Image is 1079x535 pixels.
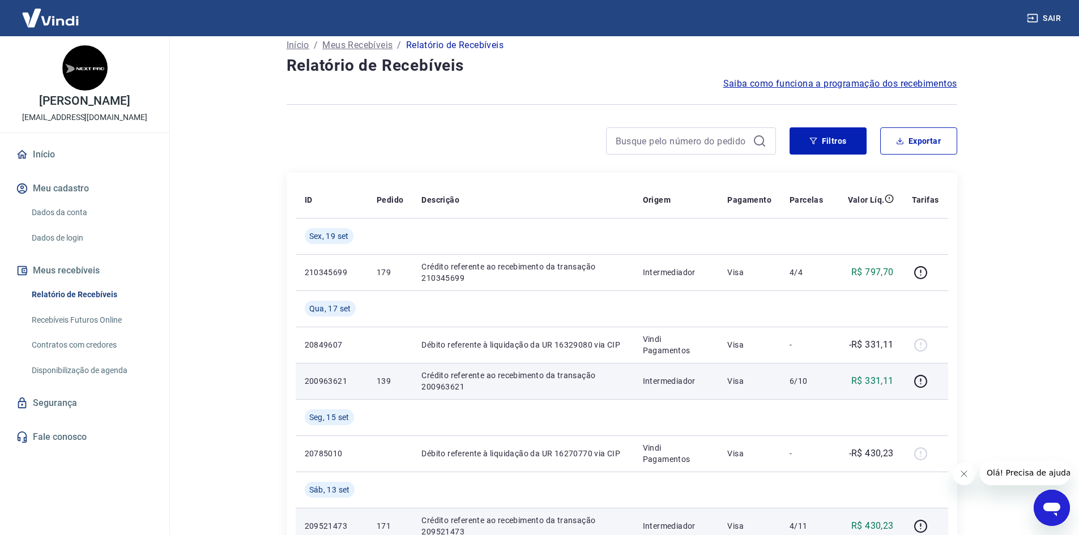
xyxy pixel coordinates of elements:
[790,267,823,278] p: 4/4
[377,194,403,206] p: Pedido
[723,77,957,91] a: Saiba como funciona a programação dos recebimentos
[790,127,867,155] button: Filtros
[39,95,130,107] p: [PERSON_NAME]
[421,448,624,459] p: Débito referente à liquidação da UR 16270770 via CIP
[790,520,823,532] p: 4/11
[790,339,823,350] p: -
[643,520,710,532] p: Intermediador
[27,359,156,382] a: Disponibilização de agenda
[22,112,147,123] p: [EMAIL_ADDRESS][DOMAIN_NAME]
[27,226,156,250] a: Dados de login
[305,375,359,387] p: 200963621
[14,142,156,167] a: Início
[377,375,403,387] p: 139
[851,266,894,279] p: R$ 797,70
[14,425,156,450] a: Fale conosco
[377,267,403,278] p: 179
[727,194,771,206] p: Pagamento
[1025,8,1065,29] button: Sair
[421,194,459,206] p: Descrição
[727,520,771,532] p: Visa
[397,38,401,52] p: /
[643,442,710,465] p: Vindi Pagamentos
[643,333,710,356] p: Vindi Pagamentos
[27,201,156,224] a: Dados da conta
[849,338,894,352] p: -R$ 331,11
[27,309,156,332] a: Recebíveis Futuros Online
[851,374,894,388] p: R$ 331,11
[305,448,359,459] p: 20785010
[62,45,108,91] img: ba7a6133-de1a-4517-9683-564b6ffa7d02.jpeg
[309,230,349,242] span: Sex, 19 set
[421,339,624,350] p: Débito referente à liquidação da UR 16329080 via CIP
[305,267,359,278] p: 210345699
[790,194,823,206] p: Parcelas
[643,375,710,387] p: Intermediador
[851,519,894,533] p: R$ 430,23
[27,333,156,357] a: Contratos com credores
[727,448,771,459] p: Visa
[287,54,957,77] h4: Relatório de Recebíveis
[643,267,710,278] p: Intermediador
[848,194,885,206] p: Valor Líq.
[980,460,1070,485] iframe: Mensagem da empresa
[1034,490,1070,526] iframe: Botão para abrir a janela de mensagens
[421,261,624,284] p: Crédito referente ao recebimento da transação 210345699
[406,38,504,52] p: Relatório de Recebíveis
[912,194,939,206] p: Tarifas
[14,176,156,201] button: Meu cadastro
[314,38,318,52] p: /
[727,375,771,387] p: Visa
[727,339,771,350] p: Visa
[953,463,975,485] iframe: Fechar mensagem
[616,132,748,149] input: Busque pelo número do pedido
[305,339,359,350] p: 20849607
[727,267,771,278] p: Visa
[322,38,393,52] a: Meus Recebíveis
[14,1,87,35] img: Vindi
[305,194,313,206] p: ID
[849,447,894,460] p: -R$ 430,23
[27,283,156,306] a: Relatório de Recebíveis
[790,448,823,459] p: -
[309,303,351,314] span: Qua, 17 set
[305,520,359,532] p: 209521473
[287,38,309,52] a: Início
[790,375,823,387] p: 6/10
[643,194,671,206] p: Origem
[377,520,403,532] p: 171
[309,484,350,495] span: Sáb, 13 set
[14,258,156,283] button: Meus recebíveis
[421,370,624,392] p: Crédito referente ao recebimento da transação 200963621
[7,8,95,17] span: Olá! Precisa de ajuda?
[309,412,349,423] span: Seg, 15 set
[14,391,156,416] a: Segurança
[880,127,957,155] button: Exportar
